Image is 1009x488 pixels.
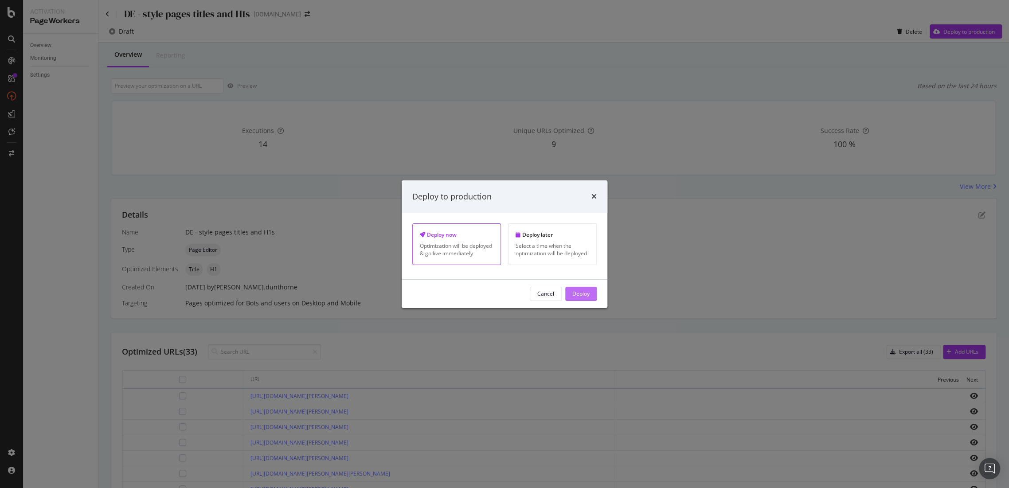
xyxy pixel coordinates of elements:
div: Deploy to production [412,191,492,202]
div: times [591,191,597,202]
button: Deploy [565,287,597,301]
div: Select a time when the optimization will be deployed [516,242,589,257]
div: Deploy later [516,231,589,238]
div: Deploy [572,290,590,297]
button: Cancel [530,287,562,301]
div: Open Intercom Messenger [979,458,1000,479]
div: Deploy now [420,231,493,238]
div: Cancel [537,290,554,297]
div: Optimization will be deployed & go live immediately [420,242,493,257]
div: modal [402,180,607,308]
